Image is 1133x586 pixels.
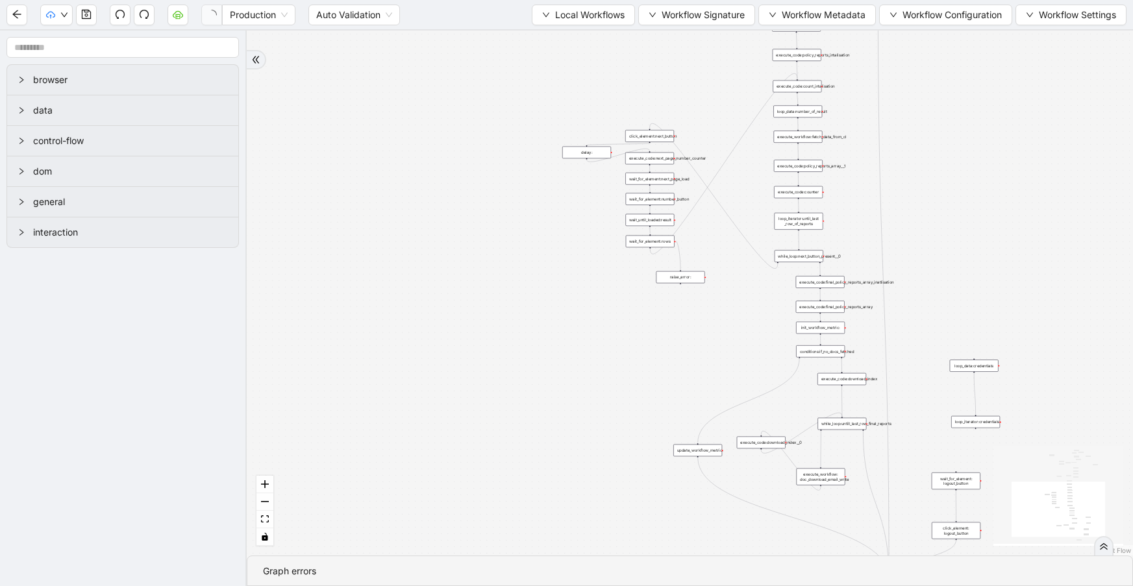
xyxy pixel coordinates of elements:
div: while_loop:next_button_present__0 [775,250,823,262]
button: cloud-server [168,5,188,25]
span: Workflow Signature [662,8,745,22]
span: cloud-server [173,9,183,19]
g: Edge from wait_for_element:rows to execute_code:count_intalisation [650,73,797,254]
span: save [81,9,92,19]
div: data [7,95,238,125]
div: execute_code:download_index__0 [737,437,786,449]
span: cloud-upload [46,10,55,19]
div: wait_for_element: logout_button [932,472,980,489]
button: save [76,5,97,25]
div: click_element: logout_button [932,522,980,539]
span: plus-circle [677,288,685,297]
div: execute_code:download_index [817,373,866,385]
button: cloud-uploaddown [40,5,73,25]
span: right [18,106,25,114]
div: interaction [7,217,238,247]
span: interaction [33,225,228,239]
div: execute_code:final_policy_reports_array_inatlisation [796,276,845,288]
div: raise_error:plus-circle [656,271,705,284]
span: down [769,11,777,19]
button: downWorkflow Configuration [879,5,1012,25]
div: execute_code:policy_reports_array__1 [774,160,823,172]
g: Edge from update_workflow_metric: to close_tab: [698,458,889,578]
div: execute_workflow: doc_download_email_write [797,469,845,485]
button: redo [134,5,155,25]
span: right [18,137,25,145]
div: loop_iterator:until_last _row_of_reports [775,213,823,230]
div: execute_code:counter [774,186,823,199]
button: undo [110,5,131,25]
g: Edge from execute_workflow: doc_download_email_write to execute_code:download_index__0 [761,431,821,490]
div: update_workflow_metric: [673,445,722,457]
span: redo [139,9,149,19]
g: Edge from execute_code:count_intalisation to loop_data:number_of_result [797,93,798,104]
div: delay: [562,147,611,159]
div: execute_workflow:fetch_last_run_date_from_google_sheet [772,19,821,32]
span: down [890,11,897,19]
div: execute_workflow:fetch_data_from_cl [774,130,823,143]
g: Edge from loop_data:credentials to loop_iterator:credentials [974,372,975,414]
span: browser [33,73,228,87]
span: right [18,167,25,175]
div: execute_code:policy_reports_intalisation [773,49,821,61]
div: while_loop:untill_last_row_final_reports [817,418,866,430]
g: Edge from conditions:if_no_docs_fetched to update_workflow_metric: [698,358,800,443]
div: browser [7,65,238,95]
div: execute_code:count_intalisation [773,80,821,92]
span: arrow-left [12,9,22,19]
div: click_element:next_button [625,130,674,142]
div: init_workflow_metric: [796,322,845,334]
div: wait_until_loaded:result [625,214,674,226]
g: Edge from while_loop:untill_last_row_final_reports to close_tab: [863,431,889,578]
div: dom [7,156,238,186]
g: Edge from delay: to execute_code:next_page_number_counter [587,149,650,162]
div: wait_for_element:rows [626,236,675,248]
g: Edge from execute_code:policy_reports_intalisation to execute_code:count_intalisation [797,62,797,79]
div: loop_data:number_of_result [773,105,822,117]
span: right [18,198,25,206]
span: double-right [251,55,260,64]
div: wait_for_element:next_page_load [625,173,674,185]
span: data [33,103,228,117]
span: dom [33,164,228,178]
div: conditions:if_no_docs_fetched [796,345,845,358]
div: raise_error: [656,271,705,284]
div: loop_data:credentials [950,360,999,372]
g: Edge from wait_for_element:rows to raise_error: [676,241,680,270]
div: control-flow [7,126,238,156]
span: loading [205,8,218,21]
span: right [18,76,25,84]
g: Edge from while_loop:next_button_present__0 to click_element:next_button [650,123,778,268]
span: right [18,228,25,236]
span: undo [115,9,125,19]
span: Local Workflows [555,8,625,22]
span: general [33,195,228,209]
div: execute_code:next_page_number_counter [625,153,674,165]
div: execute_code:final_policy_reports_array [796,300,845,313]
span: Workflow Metadata [782,8,865,22]
span: Production [230,5,288,25]
button: zoom in [256,476,273,493]
span: down [1026,11,1034,19]
span: down [60,11,68,19]
div: wait_for_element:number_button [626,193,675,205]
g: Edge from click_element:next_button to delay: [587,143,650,145]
